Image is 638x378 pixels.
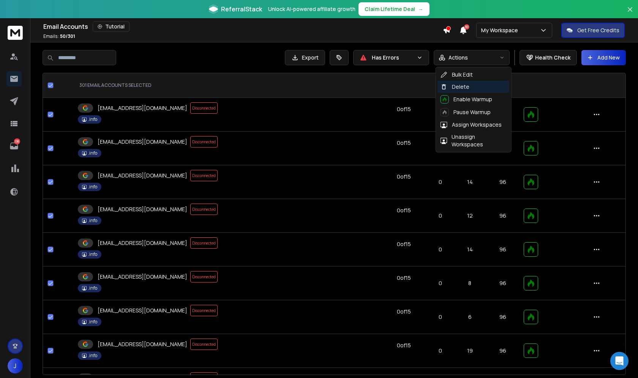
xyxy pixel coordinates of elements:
[453,334,486,368] td: 19
[285,50,325,65] button: Export
[581,50,626,65] button: Add New
[98,273,187,281] p: [EMAIL_ADDRESS][DOMAIN_NAME]
[441,133,507,148] div: Unassign Workspaces
[8,358,23,373] button: J
[397,240,411,248] div: 0 of 15
[577,27,619,34] p: Get Free Credits
[88,251,97,257] p: .info
[88,285,97,291] p: .info
[453,165,486,199] td: 14
[79,82,374,88] div: 301 EMAIL ACCOUNTS SELECTED
[88,150,97,156] p: .info
[486,334,519,368] td: 96
[432,313,449,321] p: 0
[453,267,486,300] td: 8
[98,104,187,112] p: [EMAIL_ADDRESS][DOMAIN_NAME]
[441,108,491,116] div: Pause Warmup
[561,23,625,38] button: Get Free Credits
[441,83,469,91] div: Delete
[88,353,97,359] p: .info
[441,121,502,129] div: Assign Workspaces
[610,352,629,370] div: Open Intercom Messenger
[397,342,411,349] div: 0 of 15
[432,347,449,354] p: 0
[190,204,218,215] span: Disconnected
[397,207,411,214] div: 0 of 15
[441,71,473,78] div: Bulk Edit
[88,116,97,122] p: .info
[418,5,423,13] span: →
[190,136,218,147] span: Disconnected
[486,267,519,300] td: 96
[486,199,519,233] td: 96
[397,173,411,180] div: 0 of 15
[98,239,187,247] p: [EMAIL_ADDRESS][DOMAIN_NAME]
[6,138,22,154] a: 138
[60,33,75,39] span: 50 / 301
[453,199,486,233] td: 12
[448,54,468,61] p: Actions
[268,5,355,13] p: Unlock AI-powered affiliate growth
[486,233,519,267] td: 96
[14,138,20,144] p: 138
[93,21,129,32] button: Tutorial
[432,144,449,152] p: 0
[453,300,486,334] td: 6
[535,54,570,61] p: Health Check
[98,138,187,146] p: [EMAIL_ADDRESS][DOMAIN_NAME]
[464,24,469,30] span: 50
[98,205,187,213] p: [EMAIL_ADDRESS][DOMAIN_NAME]
[397,274,411,282] div: 0 of 15
[441,95,492,104] div: Enable Warmup
[432,111,449,118] p: 0
[625,5,635,23] button: Close banner
[358,2,430,16] button: Claim Lifetime Deal→
[486,300,519,334] td: 96
[43,33,75,39] p: Emails :
[372,54,414,61] p: Has Errors
[98,172,187,179] p: [EMAIL_ADDRESS][DOMAIN_NAME]
[432,246,449,253] p: 0
[481,27,521,34] p: My Workspace
[98,307,187,314] p: [EMAIL_ADDRESS][DOMAIN_NAME]
[486,165,519,199] td: 96
[432,212,449,220] p: 0
[43,21,443,32] div: Email Accounts
[432,279,449,287] p: 0
[221,5,262,14] span: ReferralStack
[190,339,218,350] span: Disconnected
[397,105,411,113] div: 0 of 15
[432,178,449,186] p: 0
[397,308,411,315] div: 0 of 15
[520,50,577,65] button: Health Check
[397,139,411,147] div: 0 of 15
[88,319,97,325] p: .info
[453,233,486,267] td: 14
[190,305,218,316] span: Disconnected
[190,170,218,181] span: Disconnected
[98,340,187,348] p: [EMAIL_ADDRESS][DOMAIN_NAME]
[190,271,218,282] span: Disconnected
[88,218,97,224] p: .info
[190,237,218,249] span: Disconnected
[190,102,218,114] span: Disconnected
[88,184,97,190] p: .info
